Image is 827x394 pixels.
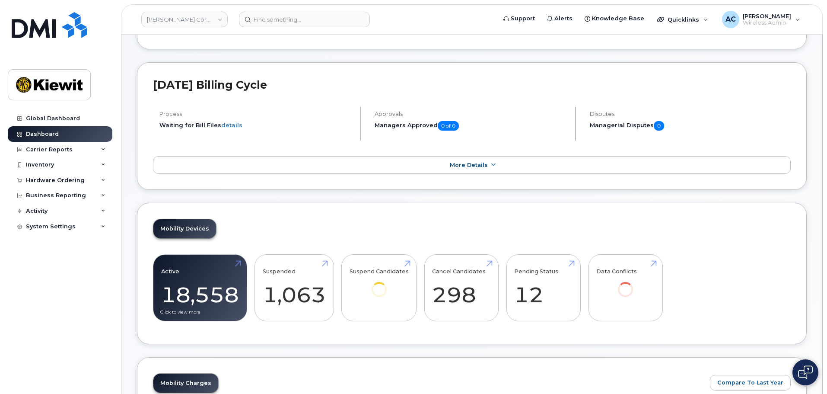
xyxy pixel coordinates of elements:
[153,219,216,238] a: Mobility Devices
[375,121,568,131] h5: Managers Approved
[579,10,650,27] a: Knowledge Base
[654,121,664,131] span: 0
[432,259,490,317] a: Cancel Candidates 298
[375,111,568,117] h4: Approvals
[514,259,573,317] a: Pending Status 12
[725,14,736,25] span: AC
[590,111,791,117] h4: Disputes
[541,10,579,27] a: Alerts
[710,375,791,391] button: Compare To Last Year
[592,14,644,23] span: Knowledge Base
[450,162,488,168] span: More Details
[716,11,806,28] div: Andrea Castrezana
[438,121,459,131] span: 0 of 0
[239,12,370,27] input: Find something...
[743,13,791,19] span: [PERSON_NAME]
[596,259,655,309] a: Data Conflicts
[798,365,813,379] img: Open chat
[159,121,353,129] li: Waiting for Bill Files
[668,16,699,23] span: Quicklinks
[497,10,541,27] a: Support
[590,121,791,131] h5: Managerial Disputes
[153,78,791,91] h2: [DATE] Billing Cycle
[159,111,353,117] h4: Process
[161,259,239,317] a: Active 18,558
[350,259,409,309] a: Suspend Candidates
[651,11,714,28] div: Quicklinks
[263,259,326,317] a: Suspended 1,063
[511,14,535,23] span: Support
[141,12,228,27] a: Kiewit Corporation
[554,14,573,23] span: Alerts
[153,374,218,393] a: Mobility Charges
[743,19,791,26] span: Wireless Admin
[221,122,242,128] a: details
[717,378,783,387] span: Compare To Last Year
